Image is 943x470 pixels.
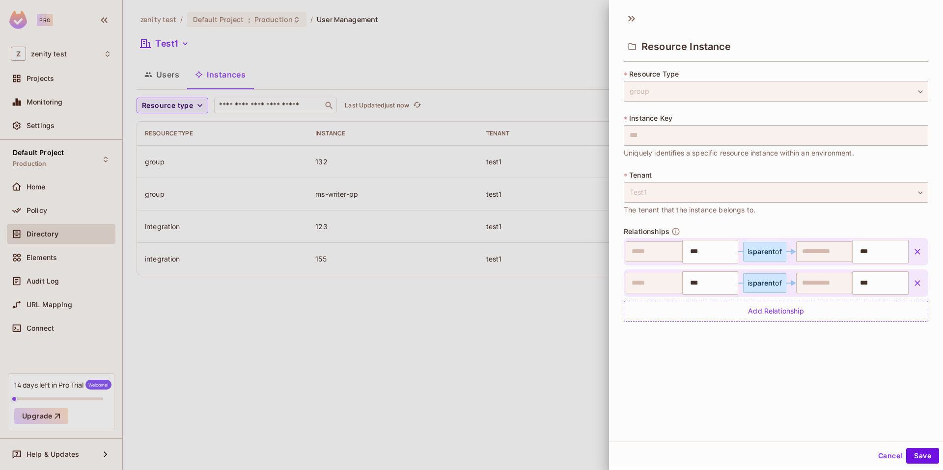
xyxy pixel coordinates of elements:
[624,228,669,235] span: Relationships
[906,448,939,464] button: Save
[624,301,928,322] div: Add Relationship
[624,205,755,215] span: The tenant that the instance belongs to.
[629,70,679,78] span: Resource Type
[624,81,928,102] div: group
[624,148,854,158] span: Uniquely identifies a specific resource instance within an environment.
[753,279,776,287] span: parent
[624,182,928,203] div: Test1
[748,248,782,256] div: is of
[753,247,776,256] span: parent
[629,114,672,122] span: Instance Key
[629,171,652,179] span: Tenant
[748,279,782,287] div: is of
[641,41,731,52] span: Resource Instance
[874,448,906,464] button: Cancel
